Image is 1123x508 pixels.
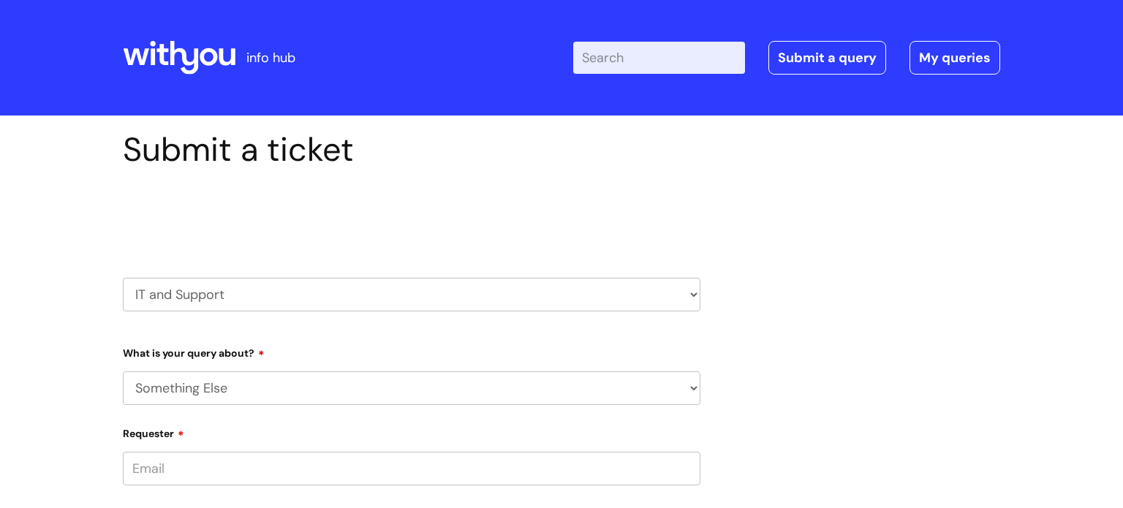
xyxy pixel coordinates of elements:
input: Email [123,452,700,485]
input: Search [573,42,745,74]
label: What is your query about? [123,342,700,360]
label: Requester [123,422,700,440]
p: info hub [246,46,295,69]
h2: Select issue type [123,203,700,230]
a: My queries [910,41,1000,75]
h1: Submit a ticket [123,130,700,170]
a: Submit a query [768,41,886,75]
